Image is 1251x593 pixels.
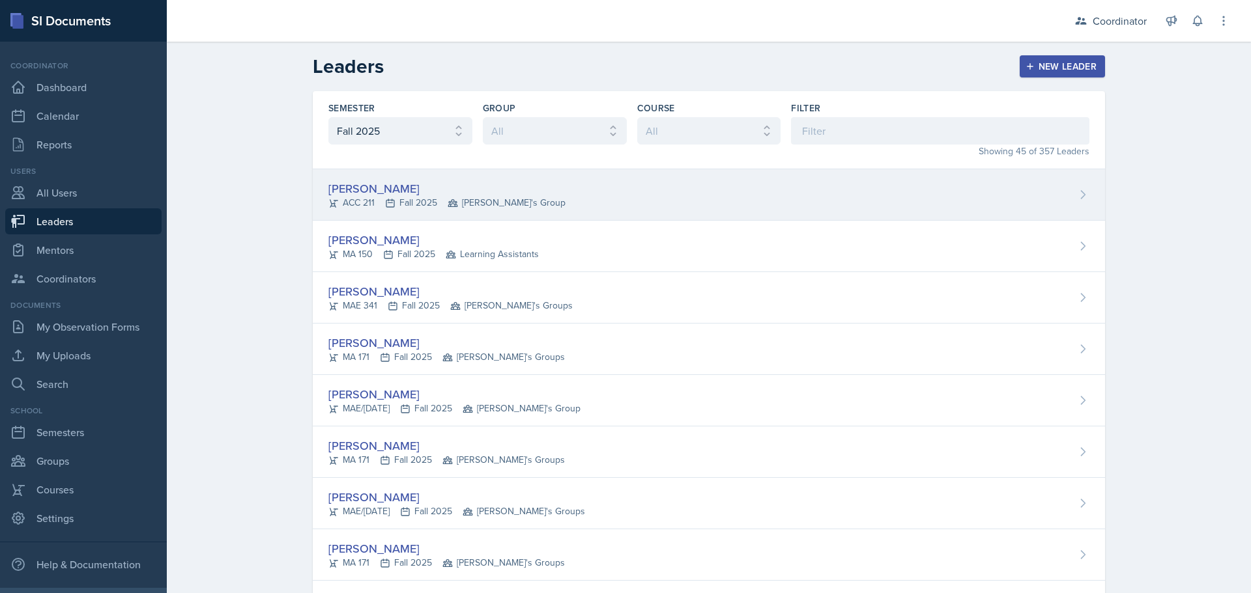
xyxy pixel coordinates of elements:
div: MAE/[DATE] Fall 2025 [328,402,581,415]
div: [PERSON_NAME] [328,231,539,249]
a: All Users [5,180,162,206]
a: [PERSON_NAME] MA 171Fall 2025 [PERSON_NAME]'s Groups [313,324,1105,375]
a: Groups [5,448,162,474]
a: Courses [5,476,162,503]
div: Help & Documentation [5,551,162,577]
a: Settings [5,505,162,531]
div: MA 150 Fall 2025 [328,247,539,261]
div: New Leader [1028,61,1097,72]
div: [PERSON_NAME] [328,283,573,300]
div: [PERSON_NAME] [328,385,581,403]
span: [PERSON_NAME]'s Groups [463,504,585,518]
a: Calendar [5,103,162,129]
span: [PERSON_NAME]'s Groups [442,556,565,570]
div: [PERSON_NAME] [328,437,565,454]
div: MAE 341 Fall 2025 [328,299,573,312]
span: [PERSON_NAME]'s Group [463,402,581,415]
div: Showing 45 of 357 Leaders [791,145,1089,158]
div: MAE/[DATE] Fall 2025 [328,504,585,518]
a: [PERSON_NAME] ACC 211Fall 2025 [PERSON_NAME]'s Group [313,169,1105,221]
button: New Leader [1020,55,1106,77]
div: [PERSON_NAME] [328,488,585,506]
span: [PERSON_NAME]'s Groups [442,453,565,467]
a: [PERSON_NAME] MA 171Fall 2025 [PERSON_NAME]'s Groups [313,426,1105,478]
a: My Observation Forms [5,314,162,340]
a: [PERSON_NAME] MAE/[DATE]Fall 2025 [PERSON_NAME]'s Group [313,375,1105,426]
a: [PERSON_NAME] MA 171Fall 2025 [PERSON_NAME]'s Groups [313,529,1105,581]
h2: Leaders [313,55,384,78]
a: Coordinators [5,266,162,292]
a: [PERSON_NAME] MAE 341Fall 2025 [PERSON_NAME]'s Groups [313,272,1105,324]
span: [PERSON_NAME]'s Groups [450,299,573,312]
div: [PERSON_NAME] [328,540,565,557]
label: Filter [791,102,820,115]
div: MA 171 Fall 2025 [328,453,565,467]
a: Dashboard [5,74,162,100]
div: Users [5,165,162,177]
span: Learning Assistants [446,247,539,261]
div: ACC 211 Fall 2025 [328,196,566,210]
div: [PERSON_NAME] [328,180,566,197]
div: MA 171 Fall 2025 [328,350,565,364]
div: School [5,405,162,417]
a: Search [5,371,162,397]
div: MA 171 Fall 2025 [328,556,565,570]
span: [PERSON_NAME]'s Group [448,196,566,210]
a: Reports [5,131,162,158]
div: Coordinator [5,60,162,72]
label: Semester [328,102,375,115]
div: Coordinator [1093,13,1147,29]
a: Leaders [5,208,162,234]
div: [PERSON_NAME] [328,334,565,352]
a: My Uploads [5,342,162,368]
label: Course [637,102,675,115]
a: Semesters [5,419,162,445]
input: Filter [791,117,1089,145]
div: Documents [5,299,162,311]
label: Group [483,102,516,115]
a: Mentors [5,237,162,263]
a: [PERSON_NAME] MA 150Fall 2025 Learning Assistants [313,221,1105,272]
a: [PERSON_NAME] MAE/[DATE]Fall 2025 [PERSON_NAME]'s Groups [313,478,1105,529]
span: [PERSON_NAME]'s Groups [442,350,565,364]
